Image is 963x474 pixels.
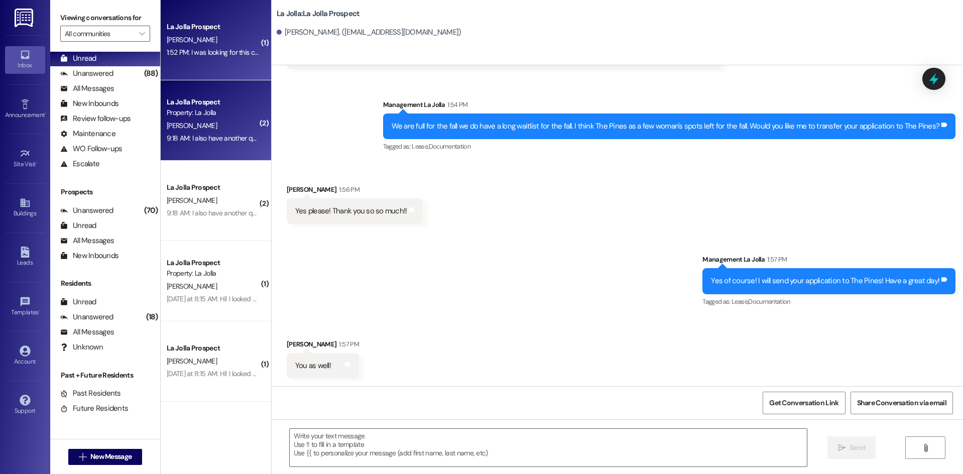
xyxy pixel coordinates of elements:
span: [PERSON_NAME] [167,357,217,366]
div: Review follow-ups [60,113,131,124]
div: La Jolla Prospect [167,182,260,193]
div: Property: La Jolla [167,268,260,279]
div: Yes of course! I will send your application to The Pines! Have a great day! [711,276,939,286]
div: La Jolla Prospect [167,258,260,268]
div: Management La Jolla [702,254,955,268]
button: New Message [68,449,143,465]
a: Account [5,342,45,370]
img: ResiDesk Logo [15,9,35,27]
div: Unanswered [60,68,113,79]
span: Send [850,442,865,453]
div: Unknown [60,342,103,352]
span: [PERSON_NAME] [167,121,217,130]
button: Get Conversation Link [763,392,845,414]
i:  [922,444,929,452]
div: Yes please! Thank you so so much!! [295,206,407,216]
div: Prospects [50,187,160,197]
i:  [838,444,846,452]
span: [PERSON_NAME] [167,282,217,291]
div: (88) [142,66,160,81]
a: Inbox [5,46,45,73]
a: Buildings [5,194,45,221]
div: La Jolla Prospect [167,343,260,353]
div: We are full for the fall we do have a long waitlist for the fall. I think The Pines as a few woma... [392,121,940,132]
div: [PERSON_NAME] [287,339,359,353]
div: Escalate [60,159,99,169]
div: Future Residents [60,403,128,414]
span: Lease , [412,142,428,151]
span: Documentation [429,142,471,151]
span: [PERSON_NAME] [167,35,217,44]
span: • [36,159,38,166]
div: Past Residents [60,388,121,399]
span: • [45,110,46,117]
i:  [139,30,145,38]
b: La Jolla: La Jolla Prospect [277,9,360,19]
a: Leads [5,244,45,271]
a: Site Visit • [5,145,45,172]
div: [PERSON_NAME]. ([EMAIL_ADDRESS][DOMAIN_NAME]) [277,27,461,38]
i:  [79,453,86,461]
div: Unread [60,53,96,64]
input: All communities [65,26,134,42]
div: (18) [144,309,160,325]
div: 1:52 PM: I was looking for this coming fall semester. I know it's really short notice. If there i... [167,48,567,57]
div: New Inbounds [60,251,118,261]
div: Management La Jolla [383,99,956,113]
div: [DATE] at 8:15 AM: Hi! I looked at the lease and it says it is a year long lease. I just want for... [167,369,591,378]
span: Share Conversation via email [857,398,946,408]
a: Templates • [5,293,45,320]
a: Support [5,392,45,419]
div: Unanswered [60,312,113,322]
div: All Messages [60,83,114,94]
div: Tagged as: [702,294,955,309]
div: Unread [60,220,96,231]
div: [DATE] at 8:15 AM: Hi! I looked at the lease and it says it is a year long lease. I just want for... [167,294,591,303]
span: New Message [90,451,132,462]
div: 1:56 PM [336,184,359,195]
div: Maintenance [60,129,115,139]
div: (70) [142,203,160,218]
div: 1:54 PM [445,99,467,110]
div: La Jolla Prospect [167,22,260,32]
span: Documentation [748,297,790,306]
div: Property: La Jolla [167,107,260,118]
div: All Messages [60,235,114,246]
div: Unread [60,297,96,307]
span: Get Conversation Link [769,398,838,408]
div: Unanswered [60,205,113,216]
div: 1:57 PM [336,339,358,349]
label: Viewing conversations for [60,10,150,26]
span: Lease , [732,297,748,306]
span: [PERSON_NAME] [167,196,217,205]
div: WO Follow-ups [60,144,122,154]
div: Past + Future Residents [50,370,160,381]
div: [PERSON_NAME] [287,184,423,198]
div: La Jolla Prospect [167,97,260,107]
button: Share Conversation via email [851,392,953,414]
span: • [39,307,40,314]
button: Send [827,436,876,459]
div: All Messages [60,327,114,337]
div: 1:57 PM [765,254,787,265]
div: Residents [50,278,160,289]
div: Tagged as: [383,139,956,154]
div: You as well! [295,361,331,371]
div: New Inbounds [60,98,118,109]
